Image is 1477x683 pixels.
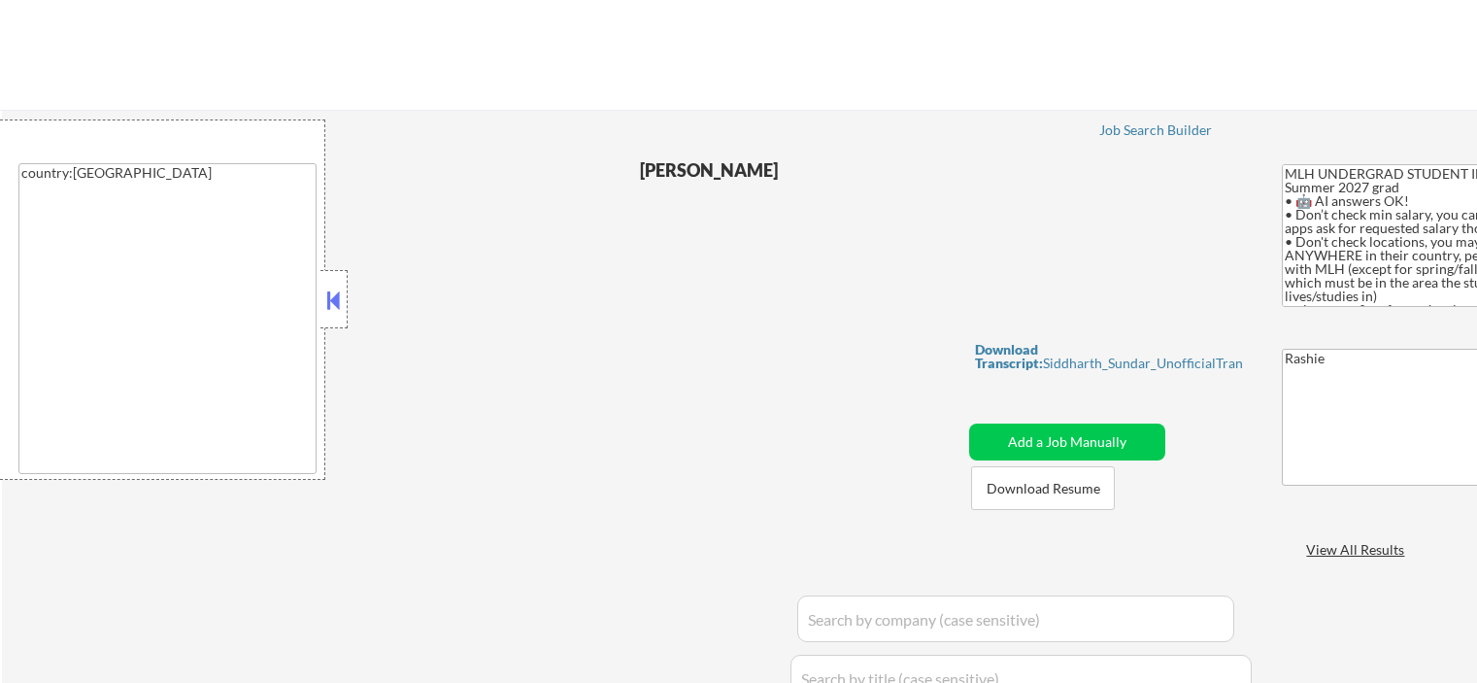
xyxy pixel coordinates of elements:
[1099,122,1213,142] a: Job Search Builder
[975,341,1043,371] strong: Download Transcript:
[969,424,1165,461] button: Add a Job Manually
[1306,540,1410,560] div: View All Results
[975,343,1245,384] div: Siddharth_Sundar_UnofficialTranscript.pdf
[971,466,1115,510] button: Download Resume
[797,596,1234,642] input: Search by company (case sensitive)
[975,342,1245,370] a: Download Transcript:Siddharth_Sundar_UnofficialTranscript.pdf
[640,158,1039,183] div: [PERSON_NAME]
[1099,123,1213,137] div: Job Search Builder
